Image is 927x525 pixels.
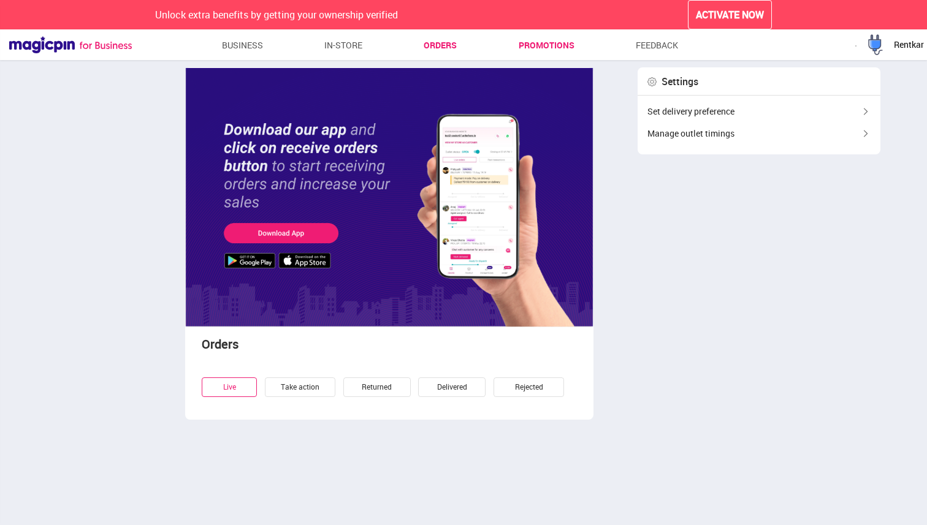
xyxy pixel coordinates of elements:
[696,8,764,22] span: ACTIVATE NOW
[418,377,486,397] div: Delivered
[185,67,593,328] img: home-delivery-enableorderbooking-false-banner.896f5f77.svg
[638,123,880,145] div: Manage outlet timings
[155,8,398,21] span: Unlock extra benefits by getting your ownership verified
[222,34,263,56] a: Business
[343,377,411,397] div: Returned
[265,377,335,397] div: Take action
[519,34,574,56] a: Promotions
[9,36,132,53] img: Magicpin
[638,100,880,123] div: Set delivery preference
[861,105,871,118] img: brown-left-arrow.fb4dc0c6.svg
[636,34,678,56] a: Feedback
[494,377,564,397] div: Rejected
[894,39,924,51] span: Rentkar
[861,127,871,140] img: brown-left-arrow.fb4dc0c6.svg
[662,75,698,89] div: Settings
[424,34,457,56] a: Orders
[202,336,371,353] div: Orders
[324,34,362,56] a: In-store
[647,77,657,86] img: home-delivery-settings-gear-icon.8147a7ec.svg
[863,32,888,57] img: logo
[202,377,257,397] div: Live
